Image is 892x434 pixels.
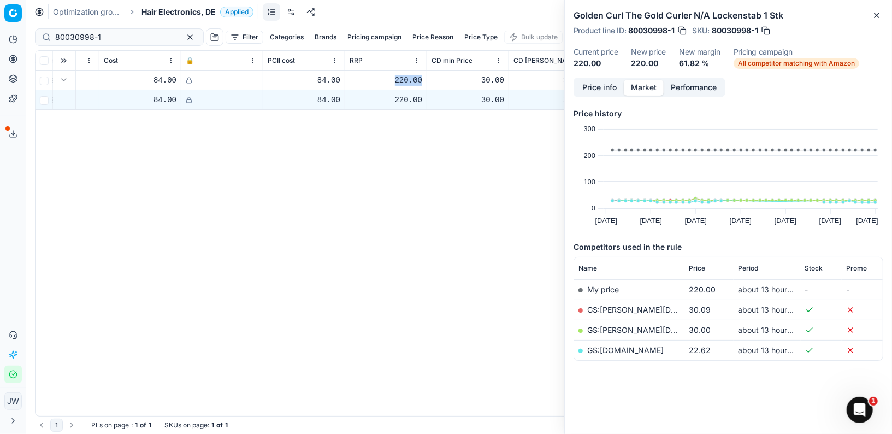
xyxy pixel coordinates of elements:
h2: Golden Curl The Gold Curler N/A Lockenstab 1 Stk [574,9,883,22]
span: Hair Electronics, DEApplied [141,7,253,17]
td: - [842,279,883,300]
div: : [91,421,151,430]
button: Market [624,80,664,96]
span: 80030998-1 [712,25,758,36]
span: All competitor matching with Amazon [734,58,859,69]
div: 84.00 [268,95,340,105]
a: GS:[PERSON_NAME][DOMAIN_NAME] [587,325,726,335]
span: Applied [220,7,253,17]
strong: 1 [211,421,214,430]
h5: Price history [574,108,883,119]
button: Expand [57,73,70,86]
span: 30.00 [689,325,711,335]
strong: 1 [225,421,228,430]
span: 22.62 [689,345,711,355]
text: [DATE] [730,216,752,225]
iframe: Intercom live chat [847,397,873,423]
a: GS:[DOMAIN_NAME] [587,345,664,355]
span: SKUs on page : [164,421,209,430]
text: [DATE] [775,216,796,225]
button: Bulk update [504,31,563,44]
dd: 61.82 % [679,58,720,69]
span: Hair Electronics, DE [141,7,216,17]
span: 1 [869,397,878,406]
button: Price info [575,80,624,96]
button: Expand all [57,54,70,67]
span: 🔒 [186,56,194,65]
dt: Current price [574,48,618,56]
span: Period [738,264,758,273]
button: Performance [664,80,724,96]
span: about 13 hours ago [738,325,807,335]
input: Search by SKU or title [55,32,175,43]
a: GS:[PERSON_NAME][DOMAIN_NAME] [587,305,726,314]
span: about 13 hours ago [738,345,807,355]
div: 30.00 [513,95,586,105]
dt: New price [631,48,666,56]
a: Optimization groups [53,7,123,17]
span: about 13 hours ago [738,305,807,314]
span: Cost [104,56,118,65]
button: JW [4,392,22,410]
span: 30.09 [689,305,711,314]
span: PLs on page [91,421,129,430]
span: My price [587,285,619,294]
strong: 1 [149,421,151,430]
button: Price Reason [408,31,458,44]
div: 220.00 [350,95,422,105]
div: 84.00 [104,95,176,105]
text: 300 [584,125,595,133]
button: Pricing campaign [343,31,406,44]
div: 30.00 [513,75,586,86]
button: Go to previous page [35,419,48,432]
strong: of [140,421,146,430]
text: [DATE] [819,216,841,225]
strong: 1 [135,421,138,430]
nav: pagination [35,419,78,432]
text: 200 [584,151,595,160]
span: SKU : [692,27,710,34]
span: JW [5,393,21,409]
dt: Pricing campaign [734,48,859,56]
dd: 220.00 [574,58,618,69]
strong: of [216,421,223,430]
button: Categories [265,31,308,44]
button: Brands [310,31,341,44]
div: 30.00 [432,75,504,86]
span: 80030998-1 [628,25,675,36]
text: [DATE] [595,216,617,225]
text: [DATE] [685,216,707,225]
span: Stock [805,264,823,273]
div: 84.00 [268,75,340,86]
button: Go to next page [65,419,78,432]
span: 220.00 [689,285,716,294]
span: Product line ID : [574,27,626,34]
div: 84.00 [104,75,176,86]
span: Promo [846,264,867,273]
td: - [801,279,842,300]
dt: New margin [679,48,720,56]
span: PCII cost [268,56,295,65]
text: 0 [592,204,595,212]
button: Filter [226,31,263,44]
span: RRP [350,56,363,65]
h5: Competitors used in the rule [574,242,883,253]
span: Price [689,264,705,273]
button: Price Type [460,31,502,44]
nav: breadcrumb [53,7,253,17]
span: CD min Price [432,56,472,65]
text: 100 [584,178,595,186]
button: 1 [50,419,63,432]
text: [DATE] [856,216,878,225]
text: [DATE] [640,216,662,225]
dd: 220.00 [631,58,666,69]
span: about 13 hours ago [738,285,807,294]
div: 220.00 [350,75,422,86]
div: 30.00 [432,95,504,105]
span: CD [PERSON_NAME] [513,56,575,65]
span: Name [578,264,597,273]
